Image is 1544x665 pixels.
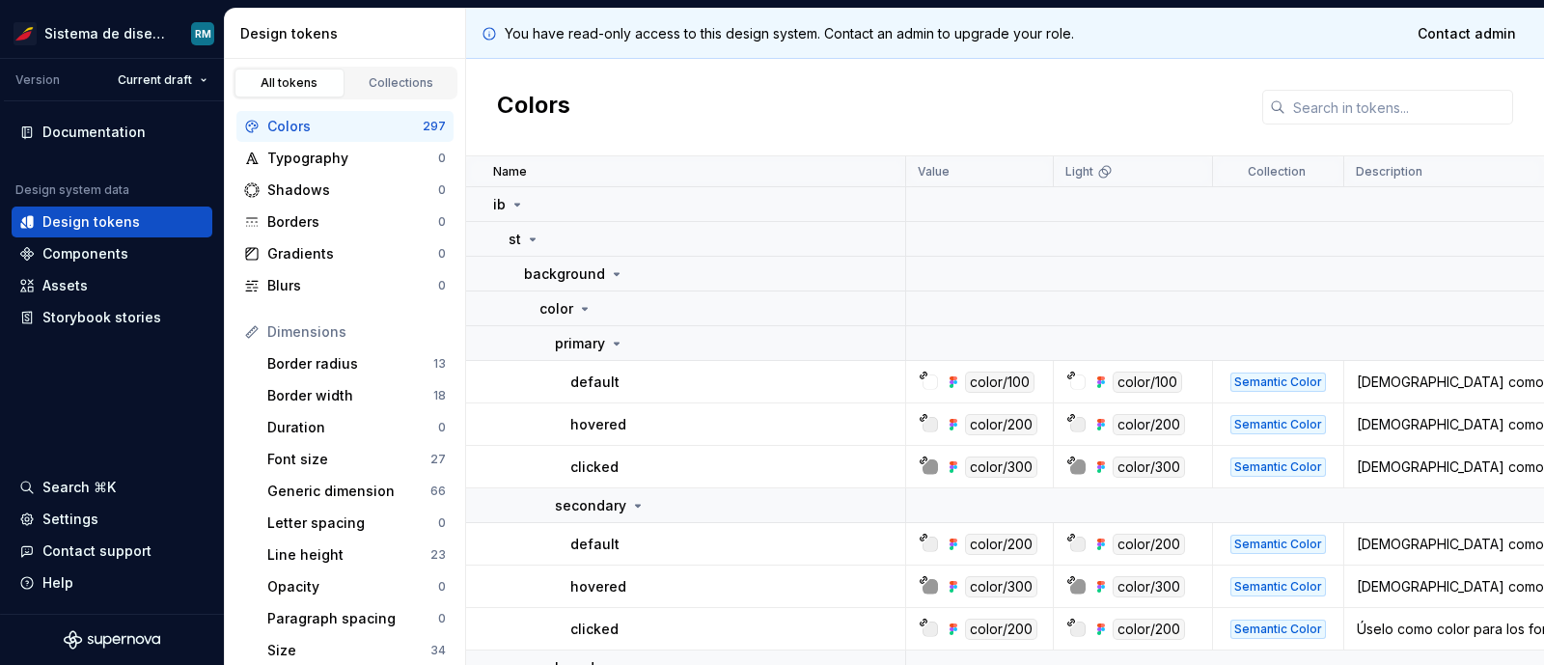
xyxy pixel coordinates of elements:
[1113,457,1185,478] div: color/300
[267,386,433,405] div: Border width
[438,278,446,293] div: 0
[965,619,1037,640] div: color/200
[430,643,446,658] div: 34
[570,620,619,639] p: clicked
[1113,414,1185,435] div: color/200
[438,579,446,595] div: 0
[430,547,446,563] div: 23
[4,13,220,54] button: Sistema de diseño IberiaRM
[260,444,454,475] a: Font size27
[267,244,438,263] div: Gradients
[12,270,212,301] a: Assets
[524,264,605,284] p: background
[267,513,438,533] div: Letter spacing
[267,450,430,469] div: Font size
[1230,577,1326,596] div: Semantic Color
[438,611,446,626] div: 0
[267,180,438,200] div: Shadows
[12,536,212,567] button: Contact support
[438,151,446,166] div: 0
[918,164,950,180] p: Value
[493,195,506,214] p: ib
[42,276,88,295] div: Assets
[1230,535,1326,554] div: Semantic Color
[555,334,605,353] p: primary
[14,22,37,45] img: 55604660-494d-44a9-beb2-692398e9940a.png
[267,482,430,501] div: Generic dimension
[1113,576,1185,597] div: color/300
[260,540,454,570] a: Line height23
[195,26,211,42] div: RM
[965,372,1034,393] div: color/100
[12,504,212,535] a: Settings
[236,207,454,237] a: Borders0
[1113,372,1182,393] div: color/100
[42,244,128,263] div: Components
[260,571,454,602] a: Opacity0
[236,238,454,269] a: Gradients0
[12,207,212,237] a: Design tokens
[260,380,454,411] a: Border width18
[236,143,454,174] a: Typography0
[1230,457,1326,477] div: Semantic Color
[64,630,160,650] svg: Supernova Logo
[42,478,116,497] div: Search ⌘K
[267,418,438,437] div: Duration
[267,117,423,136] div: Colors
[570,577,626,596] p: hovered
[438,182,446,198] div: 0
[493,164,527,180] p: Name
[353,75,450,91] div: Collections
[965,414,1037,435] div: color/200
[240,24,457,43] div: Design tokens
[260,348,454,379] a: Border radius13
[430,484,446,499] div: 66
[1285,90,1513,125] input: Search in tokens...
[12,472,212,503] button: Search ⌘K
[267,641,430,660] div: Size
[109,67,216,94] button: Current draft
[267,276,438,295] div: Blurs
[241,75,338,91] div: All tokens
[1418,24,1516,43] span: Contact admin
[42,573,73,593] div: Help
[570,373,620,392] p: default
[42,123,146,142] div: Documentation
[236,111,454,142] a: Colors297
[555,496,626,515] p: secondary
[267,609,438,628] div: Paragraph spacing
[118,72,192,88] span: Current draft
[267,212,438,232] div: Borders
[438,246,446,262] div: 0
[965,534,1037,555] div: color/200
[1230,415,1326,434] div: Semantic Color
[539,299,573,319] p: color
[12,302,212,333] a: Storybook stories
[509,230,521,249] p: st
[12,568,212,598] button: Help
[260,508,454,539] a: Letter spacing0
[1113,534,1185,555] div: color/200
[15,182,129,198] div: Design system data
[570,457,619,477] p: clicked
[965,457,1037,478] div: color/300
[42,212,140,232] div: Design tokens
[236,175,454,206] a: Shadows0
[438,420,446,435] div: 0
[260,603,454,634] a: Paragraph spacing0
[1065,164,1093,180] p: Light
[42,541,152,561] div: Contact support
[15,72,60,88] div: Version
[1356,164,1422,180] p: Description
[433,356,446,372] div: 13
[42,510,98,529] div: Settings
[433,388,446,403] div: 18
[236,270,454,301] a: Blurs0
[1113,619,1185,640] div: color/200
[965,576,1037,597] div: color/300
[267,577,438,596] div: Opacity
[42,308,161,327] div: Storybook stories
[12,117,212,148] a: Documentation
[267,322,446,342] div: Dimensions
